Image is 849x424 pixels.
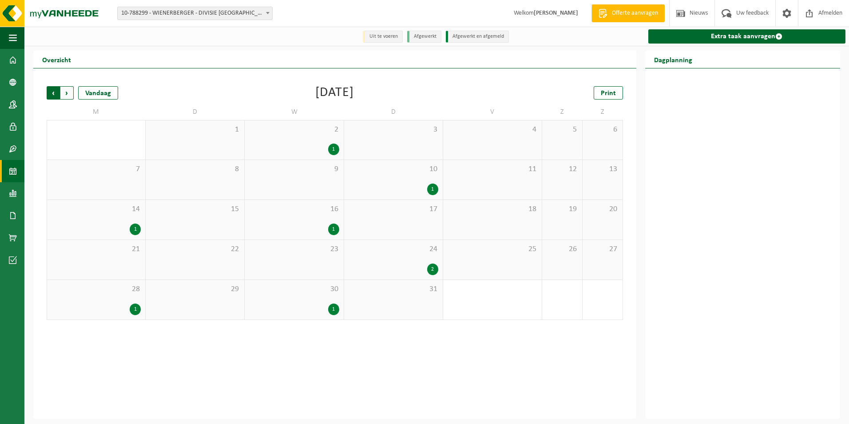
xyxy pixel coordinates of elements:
div: [DATE] [315,86,354,100]
span: 11 [448,164,537,174]
span: 21 [52,244,141,254]
td: Z [583,104,623,120]
td: Z [542,104,583,120]
span: 8 [150,164,240,174]
span: 25 [448,244,537,254]
span: 7 [52,164,141,174]
span: 3 [349,125,438,135]
span: 28 [52,284,141,294]
span: 29 [150,284,240,294]
div: 1 [130,224,141,235]
span: 5 [547,125,578,135]
div: 2 [427,264,438,275]
span: 30 [52,125,141,135]
span: 19 [547,204,578,214]
div: 1 [427,184,438,195]
span: 13 [587,164,618,174]
span: 27 [587,244,618,254]
span: 1 [150,125,240,135]
h2: Dagplanning [645,51,701,68]
span: Print [601,90,616,97]
div: 1 [328,304,339,315]
span: 26 [547,244,578,254]
div: 1 [328,224,339,235]
a: Extra taak aanvragen [648,29,845,44]
div: 1 [130,304,141,315]
span: 14 [52,204,141,214]
h2: Overzicht [33,51,80,68]
span: 2 [547,284,578,294]
div: 1 [328,144,339,155]
span: Volgende [60,86,74,100]
span: 16 [249,204,339,214]
span: 3 [587,284,618,294]
span: 10-788299 - WIENERBERGER - DIVISIE MAASEIK - MAASEIK [118,7,272,20]
li: Uit te voeren [363,31,403,43]
span: 10 [349,164,438,174]
span: 22 [150,244,240,254]
td: D [146,104,245,120]
span: 12 [547,164,578,174]
a: Offerte aanvragen [591,4,665,22]
span: 1 [448,284,537,294]
td: W [245,104,344,120]
td: D [344,104,443,120]
span: 31 [349,284,438,294]
td: M [47,104,146,120]
td: V [443,104,542,120]
div: Vandaag [78,86,118,100]
li: Afgewerkt [407,31,441,43]
span: Vorige [47,86,60,100]
a: Print [594,86,623,100]
span: 15 [150,204,240,214]
span: 2 [249,125,339,135]
span: 4 [448,125,537,135]
span: 23 [249,244,339,254]
li: Afgewerkt en afgemeld [446,31,509,43]
span: Offerte aanvragen [610,9,660,18]
span: 9 [249,164,339,174]
span: 20 [587,204,618,214]
span: 18 [448,204,537,214]
span: 30 [249,284,339,294]
strong: [PERSON_NAME] [534,10,578,16]
span: 10-788299 - WIENERBERGER - DIVISIE MAASEIK - MAASEIK [117,7,273,20]
span: 6 [587,125,618,135]
span: 17 [349,204,438,214]
span: 24 [349,244,438,254]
